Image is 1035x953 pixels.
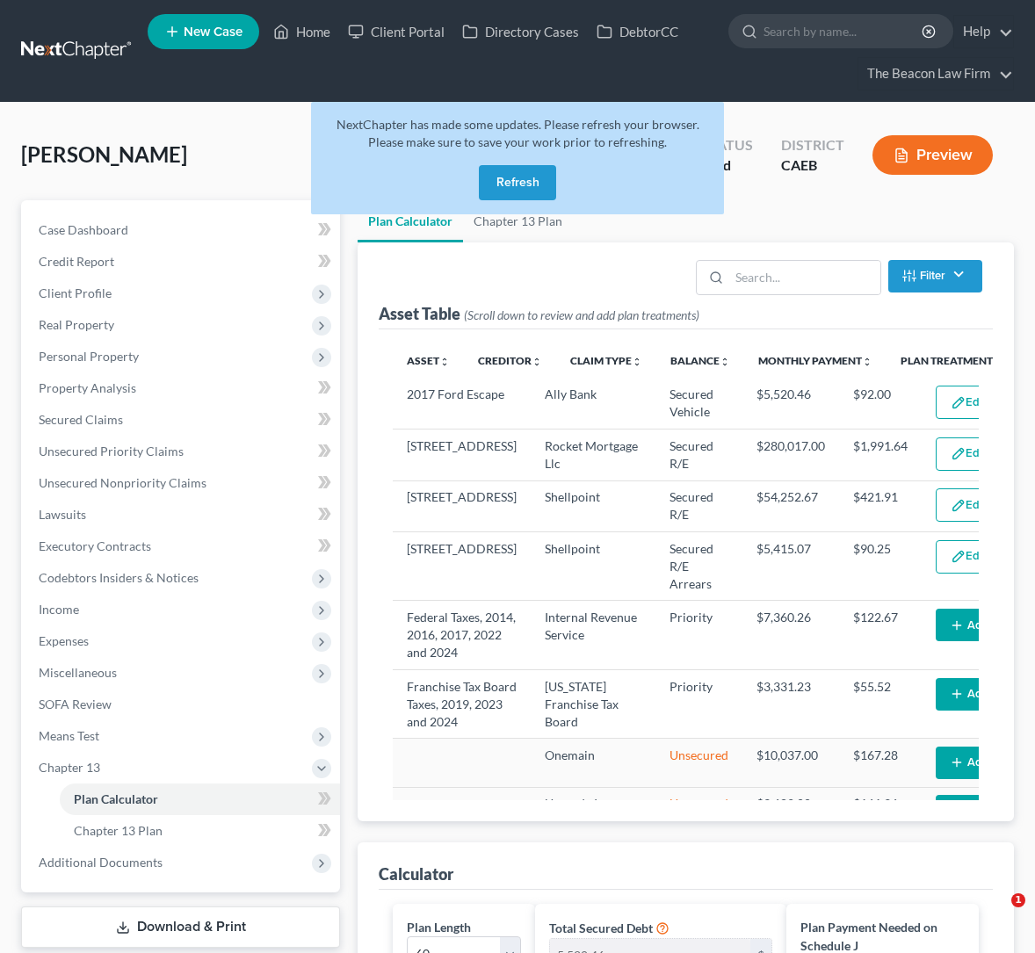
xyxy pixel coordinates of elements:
[25,689,340,720] a: SOFA Review
[25,214,340,246] a: Case Dashboard
[670,354,730,367] a: Balanceunfold_more
[839,669,922,738] td: $55.52
[21,906,340,948] a: Download & Print
[478,354,542,367] a: Creditorunfold_more
[337,117,699,149] span: NextChapter has made some updates. Please refresh your browser. Please make sure to save your wor...
[74,791,158,806] span: Plan Calculator
[74,823,163,838] span: Chapter 13 Plan
[531,480,655,531] td: Shellpoint
[839,739,922,787] td: $167.28
[60,815,340,847] a: Chapter 13 Plan
[655,430,742,480] td: Secured R/E
[39,317,114,332] span: Real Property
[888,260,982,292] button: Filter
[531,532,655,601] td: Shellpoint
[39,285,112,300] span: Client Profile
[39,349,139,364] span: Personal Property
[839,532,922,601] td: $90.25
[742,739,839,787] td: $10,037.00
[531,601,655,669] td: Internal Revenue Service
[379,863,453,884] div: Calculator
[655,669,742,738] td: Priority
[531,379,655,430] td: Ally Bank
[25,531,340,562] a: Executory Contracts
[39,412,123,427] span: Secured Claims
[39,570,199,585] span: Codebtors Insiders & Notices
[951,549,966,564] img: edit-pencil-c1479a1de80d8dea1e2430c2f745a3c6a07e9d7aa2eeffe225670001d78357a8.svg
[655,532,742,601] td: Secured R/E Arrears
[655,739,742,787] td: Unsecured
[25,467,340,499] a: Unsecured Nonpriority Claims
[951,395,966,410] img: edit-pencil-c1479a1de80d8dea1e2430c2f745a3c6a07e9d7aa2eeffe225670001d78357a8.svg
[39,254,114,269] span: Credit Report
[25,436,340,467] a: Unsecured Priority Claims
[742,787,839,835] td: $9,682.00
[39,380,136,395] span: Property Analysis
[532,357,542,367] i: unfold_more
[839,601,922,669] td: $122.67
[742,379,839,430] td: $5,520.46
[781,155,844,176] div: CAEB
[531,787,655,835] td: Upgrade Inc
[393,669,531,738] td: Franchise Tax Board Taxes, 2019, 2023 and 2024
[839,480,922,531] td: $421.91
[393,480,531,531] td: [STREET_ADDRESS]
[39,602,79,617] span: Income
[439,357,450,367] i: unfold_more
[951,446,966,461] img: edit-pencil-c1479a1de80d8dea1e2430c2f745a3c6a07e9d7aa2eeffe225670001d78357a8.svg
[655,480,742,531] td: Secured R/E
[264,16,339,47] a: Home
[479,165,556,200] button: Refresh
[742,430,839,480] td: $280,017.00
[453,16,588,47] a: Directory Cases
[379,303,699,324] div: Asset Table
[1011,893,1025,907] span: 1
[701,135,753,155] div: Status
[951,498,966,513] img: edit-pencil-c1479a1de80d8dea1e2430c2f745a3c6a07e9d7aa2eeffe225670001d78357a8.svg
[531,430,655,480] td: Rocket Mortgage Llc
[742,532,839,601] td: $5,415.07
[858,58,1013,90] a: The Beacon Law Firm
[25,404,340,436] a: Secured Claims
[39,475,206,490] span: Unsecured Nonpriority Claims
[742,669,839,738] td: $3,331.23
[25,246,340,278] a: Credit Report
[701,155,753,176] div: Lead
[407,918,471,936] label: Plan Length
[184,25,242,39] span: New Case
[25,499,340,531] a: Lawsuits
[39,222,128,237] span: Case Dashboard
[720,357,730,367] i: unfold_more
[339,16,453,47] a: Client Portal
[764,15,924,47] input: Search by name...
[887,343,1007,379] th: Plan Treatment
[862,357,872,367] i: unfold_more
[975,893,1017,935] iframe: Intercom live chat
[655,379,742,430] td: Secured Vehicle
[407,354,450,367] a: Assetunfold_more
[570,354,642,367] a: Claim Typeunfold_more
[839,379,922,430] td: $92.00
[531,739,655,787] td: Onemain
[464,307,699,322] span: (Scroll down to review and add plan treatments)
[655,601,742,669] td: Priority
[39,760,100,775] span: Chapter 13
[655,787,742,835] td: Unsecured
[393,532,531,601] td: [STREET_ADDRESS]
[839,787,922,835] td: $161.36
[39,665,117,680] span: Miscellaneous
[393,601,531,669] td: Federal Taxes, 2014, 2016, 2017, 2022 and 2024
[39,507,86,522] span: Lawsuits
[39,728,99,743] span: Means Test
[758,354,872,367] a: Monthly Paymentunfold_more
[393,430,531,480] td: [STREET_ADDRESS]
[21,141,187,167] span: [PERSON_NAME]
[39,444,184,458] span: Unsecured Priority Claims
[839,430,922,480] td: $1,991.64
[742,601,839,669] td: $7,360.26
[632,357,642,367] i: unfold_more
[39,633,89,648] span: Expenses
[872,135,993,175] button: Preview
[25,372,340,404] a: Property Analysis
[39,855,163,870] span: Additional Documents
